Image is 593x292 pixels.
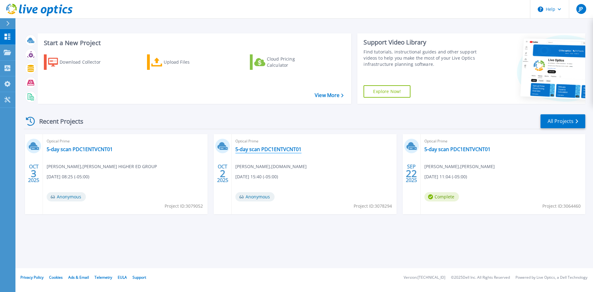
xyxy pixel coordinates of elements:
span: Complete [424,192,459,201]
span: Optical Prime [47,138,204,145]
span: [PERSON_NAME] , [PERSON_NAME] [424,163,495,170]
span: Project ID: 3064460 [542,203,581,209]
a: Download Collector [44,54,113,70]
span: Project ID: 3078294 [354,203,392,209]
span: Optical Prime [424,138,582,145]
a: 5-day scan PDC1ENTVCNT01 [235,146,301,152]
span: Anonymous [235,192,275,201]
span: 2 [220,171,225,176]
a: Explore Now! [364,85,410,98]
a: Privacy Policy [20,275,44,280]
div: Upload Files [164,56,213,68]
a: All Projects [540,114,585,128]
h3: Start a New Project [44,40,343,46]
span: [DATE] 08:25 (-05:00) [47,173,89,180]
span: 3 [31,171,36,176]
a: 5-day scan PDC1ENTVCNT01 [47,146,113,152]
span: Optical Prime [235,138,393,145]
a: Ads & Email [68,275,89,280]
span: [PERSON_NAME] , [PERSON_NAME] HIGHER ED GROUP [47,163,157,170]
div: Find tutorials, instructional guides and other support videos to help you make the most of your L... [364,49,480,67]
div: SEP 2025 [406,162,417,185]
a: View More [315,92,343,98]
div: Download Collector [60,56,109,68]
div: Support Video Library [364,38,480,46]
div: Recent Projects [24,114,92,129]
a: Support [132,275,146,280]
li: © 2025 Dell Inc. All Rights Reserved [451,276,510,280]
span: JP [579,6,583,11]
span: Anonymous [47,192,86,201]
span: [DATE] 15:40 (-05:00) [235,173,278,180]
a: Cloud Pricing Calculator [250,54,319,70]
div: OCT 2025 [217,162,229,185]
a: Cookies [49,275,63,280]
div: Cloud Pricing Calculator [267,56,316,68]
a: Upload Files [147,54,216,70]
a: Telemetry [95,275,112,280]
a: EULA [118,275,127,280]
a: 5-day scan PDC1ENTVCNT01 [424,146,490,152]
li: Version: [TECHNICAL_ID] [404,276,445,280]
span: [DATE] 11:04 (-05:00) [424,173,467,180]
span: 22 [406,171,417,176]
span: Project ID: 3079052 [165,203,203,209]
div: OCT 2025 [28,162,40,185]
li: Powered by Live Optics, a Dell Technology [515,276,587,280]
span: [PERSON_NAME] , [DOMAIN_NAME] [235,163,307,170]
